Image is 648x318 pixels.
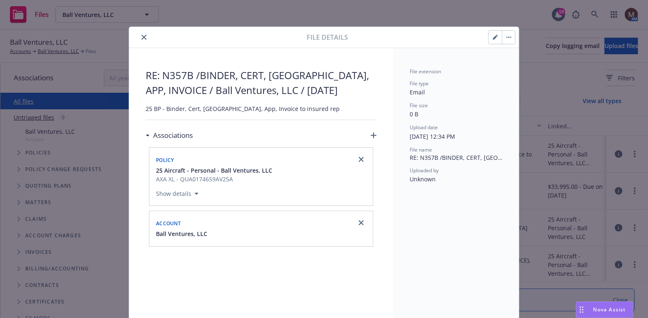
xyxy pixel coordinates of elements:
span: Account [156,220,181,227]
a: close [356,154,366,164]
h3: Associations [153,130,193,141]
div: Associations [146,130,193,141]
span: Uploaded by [410,167,439,174]
span: File details [307,32,348,42]
span: File extension [410,68,441,75]
button: Nova Assist [576,301,633,318]
button: 25 Aircraft - Personal - Ball Ventures, LLC [156,166,272,175]
span: RE: N357B /BINDER, CERT, [GEOGRAPHIC_DATA], APP, INVOICE / Ball Ventures, LLC / [DATE] [146,68,377,98]
span: 0 B [410,110,418,118]
span: AXA XL - QUA0174659AV25A [156,175,272,183]
button: close [139,32,149,42]
a: close [356,218,366,228]
button: Show details [153,189,202,199]
button: Ball Ventures, LLC [156,229,207,238]
span: File type [410,80,429,87]
span: Policy [156,157,174,164]
span: Nova Assist [593,306,626,313]
div: Drag to move [576,302,587,318]
span: Unknown [410,175,436,183]
span: Email [410,88,425,96]
span: Upload date [410,124,438,131]
span: File name [410,146,432,153]
span: File size [410,102,428,109]
span: 25 BP - Binder, Cert, [GEOGRAPHIC_DATA], App, Invoice to insured rep [146,104,377,113]
span: RE: N357B /BINDER, CERT, [GEOGRAPHIC_DATA], APP, INVOICE / Ball Ventures, LLC / [DATE] [410,153,502,162]
span: [DATE] 12:34 PM [410,132,455,140]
